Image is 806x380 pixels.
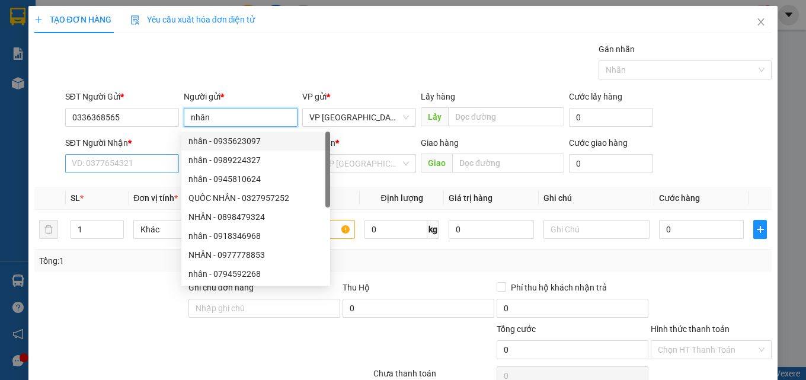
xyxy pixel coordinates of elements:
label: Gán nhãn [599,44,635,54]
span: Cước hàng [659,193,700,203]
div: nhân - 0935623097 [188,135,323,148]
span: VP Nha Trang xe Limousine [309,108,409,126]
div: SĐT Người Gửi [65,90,179,103]
div: NHÂN - 0898479324 [181,207,330,226]
div: QUỐC NHÂN - 0327957252 [188,191,323,205]
li: VP BX Tuy Hoà [82,64,158,77]
span: plus [754,225,766,234]
div: nhân - 0945810624 [181,170,330,189]
div: SĐT Người Nhận [65,136,179,149]
span: Lấy hàng [421,92,455,101]
input: Cước lấy hàng [569,108,653,127]
input: Dọc đường [448,107,564,126]
input: Cước giao hàng [569,154,653,173]
span: Yêu cầu xuất hóa đơn điện tử [130,15,255,24]
span: close [756,17,766,27]
input: Ghi chú đơn hàng [188,299,340,318]
li: Cúc Tùng Limousine [6,6,172,50]
span: Đơn vị tính [133,193,178,203]
div: NHÂN - 0977778853 [181,245,330,264]
div: QUỐC NHÂN - 0327957252 [181,189,330,207]
span: Lấy [421,107,448,126]
input: Ghi Chú [543,220,650,239]
span: Giao [421,154,452,173]
div: nhân - 0989224327 [181,151,330,170]
span: environment [82,79,90,88]
div: Tổng: 1 [39,254,312,267]
div: nhân - 0794592268 [188,267,323,280]
div: nhân - 0918346968 [188,229,323,242]
span: Khác [140,221,232,238]
label: Hình thức thanh toán [651,324,730,334]
div: nhân - 0945810624 [188,173,323,186]
div: VP gửi [302,90,416,103]
th: Ghi chú [539,187,654,210]
span: Định lượng [381,193,423,203]
span: Giá trị hàng [449,193,492,203]
div: nhân - 0794592268 [181,264,330,283]
li: VP VP [GEOGRAPHIC_DATA] xe Limousine [6,64,82,103]
img: icon [130,15,140,25]
input: Dọc đường [452,154,564,173]
span: Tổng cước [497,324,536,334]
span: Thu Hộ [343,283,370,292]
span: Giao hàng [421,138,459,148]
div: NHÂN - 0977778853 [188,248,323,261]
div: NHÂN - 0898479324 [188,210,323,223]
label: Ghi chú đơn hàng [188,283,254,292]
div: Người gửi [184,90,298,103]
span: TẠO ĐƠN HÀNG [34,15,111,24]
input: 0 [449,220,534,239]
div: nhân - 0935623097 [181,132,330,151]
span: SL [71,193,80,203]
div: nhân - 0918346968 [181,226,330,245]
label: Cước giao hàng [569,138,628,148]
span: Phí thu hộ khách nhận trả [506,281,612,294]
button: plus [753,220,767,239]
button: delete [39,220,58,239]
label: Cước lấy hàng [569,92,622,101]
button: Close [744,6,778,39]
span: kg [427,220,439,239]
span: plus [34,15,43,24]
div: nhân - 0989224327 [188,154,323,167]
